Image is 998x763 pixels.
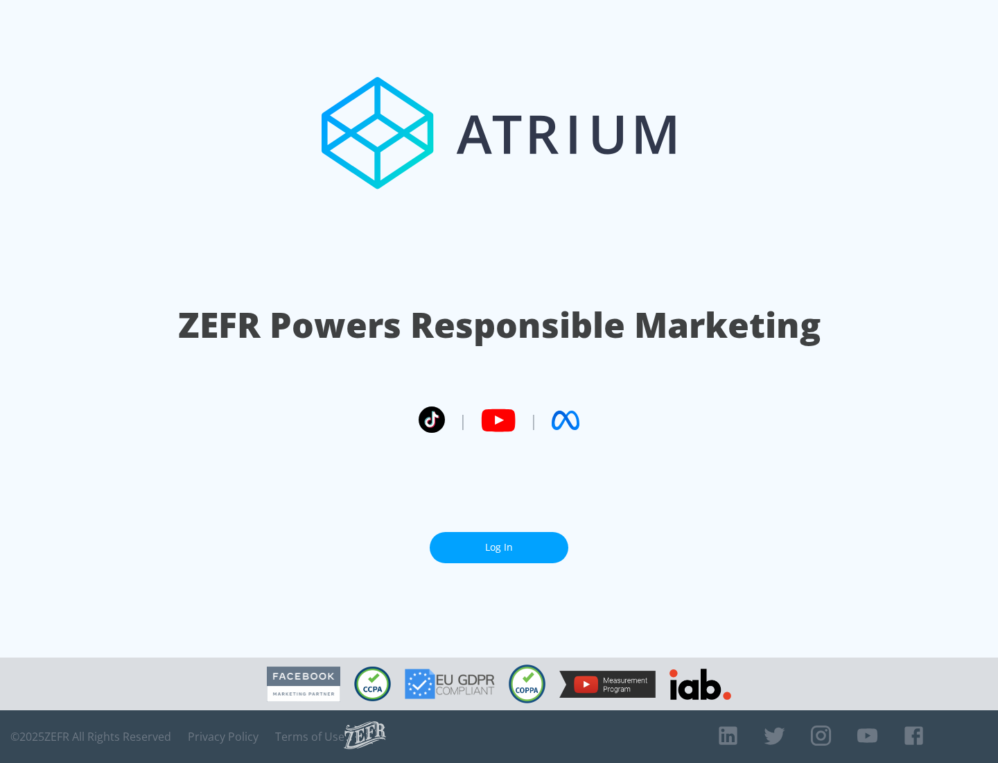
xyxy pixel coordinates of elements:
img: CCPA Compliant [354,667,391,701]
a: Log In [430,532,568,563]
a: Terms of Use [275,730,344,744]
img: GDPR Compliant [405,669,495,699]
img: Facebook Marketing Partner [267,667,340,702]
h1: ZEFR Powers Responsible Marketing [178,301,821,349]
a: Privacy Policy [188,730,259,744]
span: | [529,410,538,431]
span: | [459,410,467,431]
img: COPPA Compliant [509,665,545,703]
img: IAB [669,669,731,700]
img: YouTube Measurement Program [559,671,656,698]
span: © 2025 ZEFR All Rights Reserved [10,730,171,744]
